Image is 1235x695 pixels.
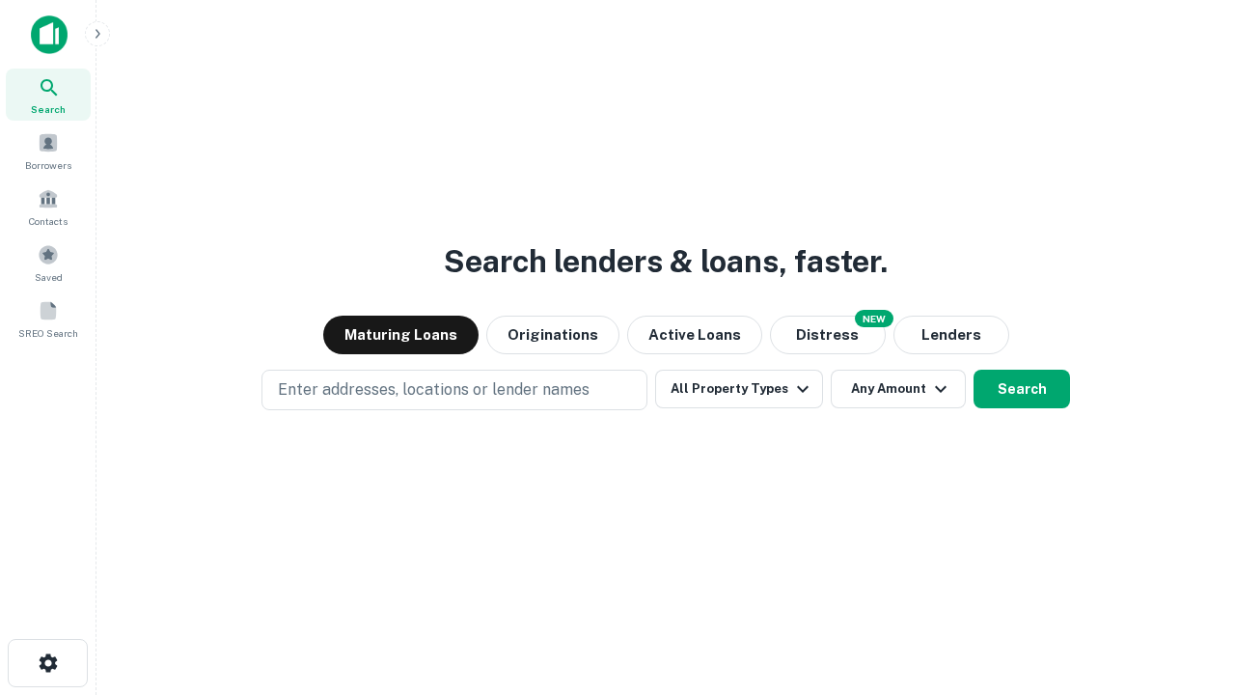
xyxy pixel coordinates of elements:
[1139,541,1235,633] iframe: Chat Widget
[261,370,647,410] button: Enter addresses, locations or lender names
[29,213,68,229] span: Contacts
[323,316,479,354] button: Maturing Loans
[974,370,1070,408] button: Search
[486,316,619,354] button: Originations
[855,310,893,327] div: NEW
[31,15,68,54] img: capitalize-icon.png
[627,316,762,354] button: Active Loans
[831,370,966,408] button: Any Amount
[770,316,886,354] button: Search distressed loans with lien and other non-mortgage details.
[278,378,590,402] p: Enter addresses, locations or lender names
[893,316,1009,354] button: Lenders
[6,69,91,121] a: Search
[18,325,78,341] span: SREO Search
[6,181,91,233] a: Contacts
[444,238,888,285] h3: Search lenders & loans, faster.
[25,157,71,173] span: Borrowers
[6,125,91,177] a: Borrowers
[6,292,91,345] a: SREO Search
[35,269,63,285] span: Saved
[655,370,823,408] button: All Property Types
[31,101,66,117] span: Search
[6,236,91,289] a: Saved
